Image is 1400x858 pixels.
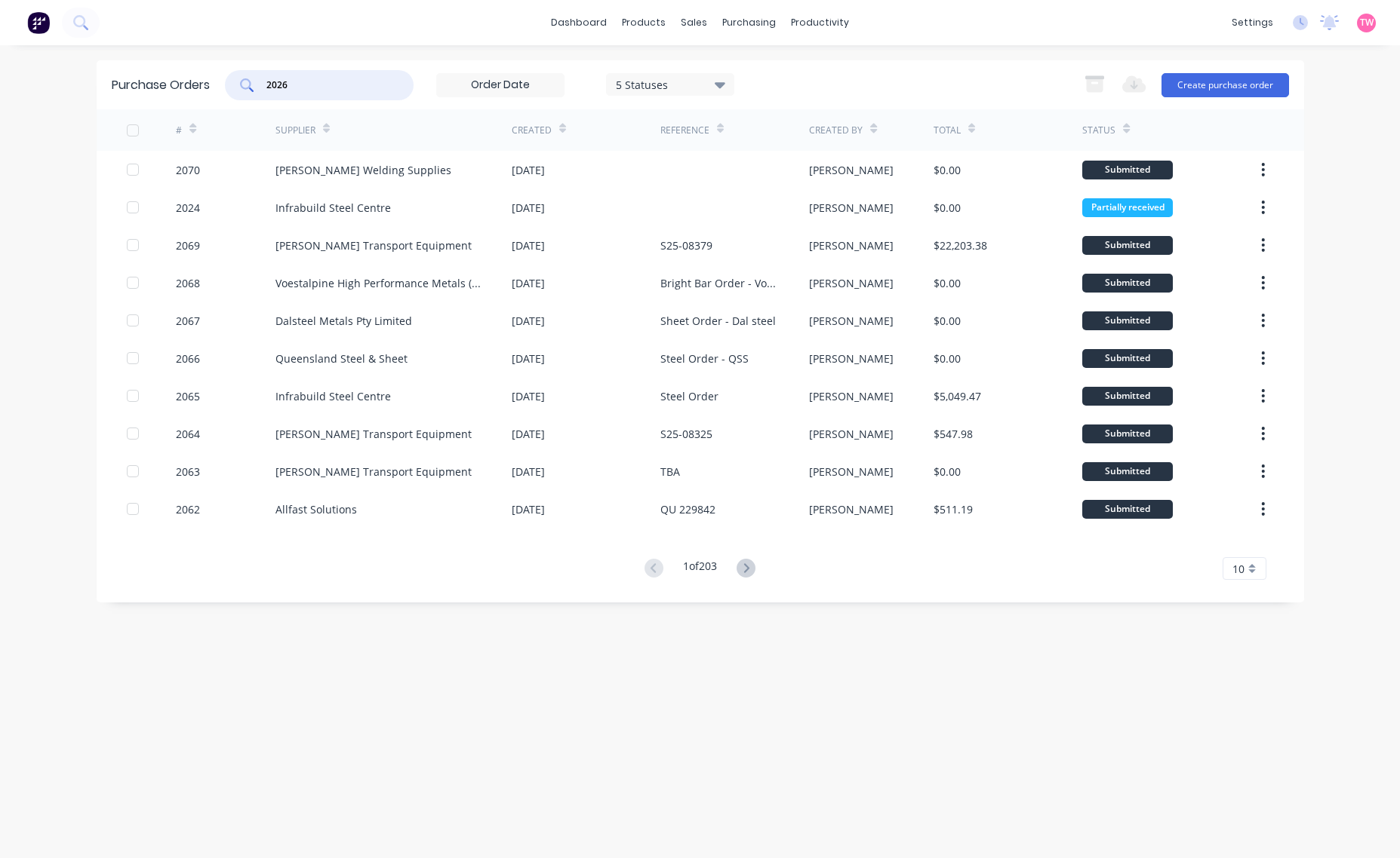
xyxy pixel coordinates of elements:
div: 2068 [176,275,200,291]
div: $22,203.38 [934,237,987,253]
div: $0.00 [934,275,961,291]
div: S25-08379 [660,237,712,253]
div: 2067 [176,313,200,329]
button: Create purchase order [1162,73,1289,97]
div: 2064 [176,426,200,442]
div: [PERSON_NAME] [809,426,894,442]
div: Bright Bar Order - Voestalpine [660,275,779,291]
div: [DATE] [512,237,545,253]
div: Status [1082,124,1115,137]
div: $0.00 [934,313,961,329]
div: [PERSON_NAME] [809,200,894,216]
span: TW [1360,16,1374,29]
div: Partially received [1082,198,1173,217]
div: Steel Order - QSS [660,351,749,366]
div: [PERSON_NAME] [809,237,894,253]
div: QU 229842 [660,501,715,517]
input: Search purchase orders... [265,78,390,93]
div: Submitted [1082,274,1173,293]
div: $511.19 [934,501,973,517]
div: [DATE] [512,501,545,517]
div: Purchase Orders [112,76,210,94]
div: $547.98 [934,426,973,442]
div: 2069 [176,237,200,253]
div: 2062 [176,501,200,517]
div: $5,049.47 [934,388,981,404]
div: Submitted [1082,161,1173,179]
div: [DATE] [512,275,545,291]
div: purchasing [715,11,783,34]
div: [PERSON_NAME] [809,464,894,480]
div: [PERSON_NAME] [809,351,894,366]
div: [PERSON_NAME] Transport Equipment [275,426,472,442]
div: $0.00 [934,162,961,178]
div: Submitted [1082,311,1173,330]
div: [DATE] [512,351,545,366]
div: Queensland Steel & Sheet [275,351,408,366]
div: Submitted [1082,387,1173,406]
div: 2066 [176,351,200,366]
div: [PERSON_NAME] [809,275,894,291]
div: productivity [783,11,857,34]
div: 2063 [176,464,200,480]
div: Created By [809,124,863,137]
div: [PERSON_NAME] Welding Supplies [275,162,451,178]
div: $0.00 [934,200,961,216]
div: [PERSON_NAME] Transport Equipment [275,464,472,480]
input: Order Date [437,74,564,97]
div: [DATE] [512,464,545,480]
div: Total [934,124,961,137]
div: sales [673,11,715,34]
div: Created [512,124,552,137]
div: settings [1224,11,1281,34]
div: TBA [660,464,680,480]
div: [PERSON_NAME] [809,501,894,517]
div: Submitted [1082,500,1173,519]
div: products [614,11,673,34]
div: 5 Statuses [616,76,724,92]
div: 2070 [176,162,200,178]
div: $0.00 [934,464,961,480]
div: 2024 [176,200,200,216]
div: Reference [660,124,709,137]
div: [DATE] [512,426,545,442]
div: [PERSON_NAME] Transport Equipment [275,237,472,253]
div: [DATE] [512,200,545,216]
div: Submitted [1082,462,1173,481]
div: [PERSON_NAME] [809,162,894,178]
img: Factory [27,11,50,34]
div: Dalsteel Metals Pty Limited [275,313,412,329]
a: dashboard [543,11,614,34]
span: 10 [1232,561,1245,577]
div: 1 of 203 [683,558,717,580]
div: Steel Order [660,388,718,404]
div: [PERSON_NAME] [809,313,894,329]
div: Submitted [1082,424,1173,443]
div: [DATE] [512,388,545,404]
div: [DATE] [512,162,545,178]
div: Submitted [1082,349,1173,368]
div: [DATE] [512,313,545,329]
div: S25-08325 [660,426,712,442]
div: [PERSON_NAME] [809,388,894,404]
div: Infrabuild Steel Centre [275,200,391,216]
div: $0.00 [934,351,961,366]
div: 2065 [176,388,200,404]
div: # [176,124,182,137]
div: Voestalpine High Performance Metals ([GEOGRAPHIC_DATA]) Pt [275,275,482,291]
div: Supplier [275,124,315,137]
div: Allfast Solutions [275,501,357,517]
div: Sheet Order - Dal steel [660,313,776,329]
div: Infrabuild Steel Centre [275,388,391,404]
div: Submitted [1082,236,1173,255]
